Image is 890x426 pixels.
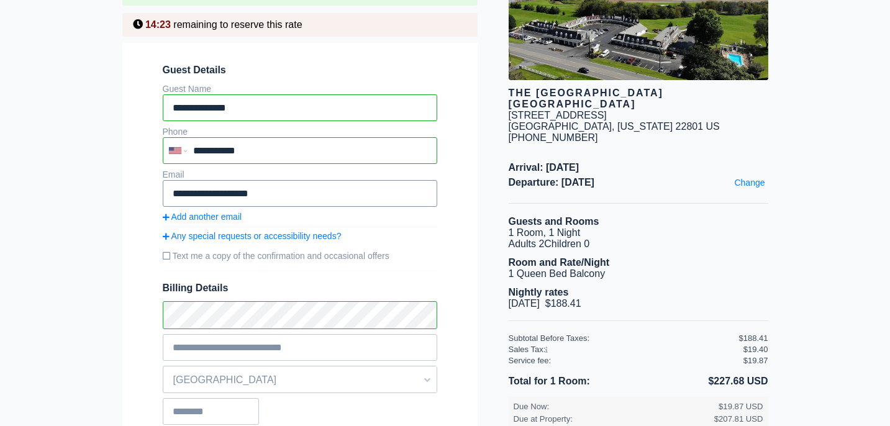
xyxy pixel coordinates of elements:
[163,170,184,179] label: Email
[163,212,437,222] a: Add another email
[509,333,739,343] div: Subtotal Before Taxes:
[706,121,720,132] span: US
[509,110,607,121] div: [STREET_ADDRESS]
[544,238,589,249] span: Children 0
[163,84,212,94] label: Guest Name
[145,19,171,30] span: 14:23
[739,333,768,343] div: $188.41
[164,138,190,163] div: United States: +1
[743,356,768,365] div: $19.87
[509,298,581,309] span: [DATE] $188.41
[509,216,599,227] b: Guests and Rooms
[509,88,768,110] div: The [GEOGRAPHIC_DATA] [GEOGRAPHIC_DATA]
[714,414,763,424] div: $207.81 USD
[163,283,437,294] span: Billing Details
[676,121,704,132] span: 22801
[638,373,768,389] li: $227.68 USD
[509,345,739,354] div: Sales Tax:
[163,246,437,266] label: Text me a copy of the confirmation and occasional offers
[509,162,768,173] span: Arrival: [DATE]
[163,231,437,241] a: Any special requests or accessibility needs?
[743,345,768,354] div: $19.40
[509,373,638,389] li: Total for 1 Room:
[163,127,188,137] label: Phone
[509,268,768,279] li: 1 Queen Bed Balcony
[509,227,768,238] li: 1 Room, 1 Night
[163,65,437,76] span: Guest Details
[514,414,714,424] div: Due at Property:
[509,238,768,250] li: Adults 2
[719,402,763,411] div: $19.87 USD
[173,19,302,30] span: remaining to reserve this rate
[514,402,714,411] div: Due Now:
[617,121,673,132] span: [US_STATE]
[509,177,768,188] span: Departure: [DATE]
[509,132,768,143] div: [PHONE_NUMBER]
[731,174,768,191] a: Change
[163,369,437,391] span: [GEOGRAPHIC_DATA]
[509,287,569,297] b: Nightly rates
[509,356,739,365] div: Service fee:
[509,257,610,268] b: Room and Rate/Night
[509,121,615,132] span: [GEOGRAPHIC_DATA],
